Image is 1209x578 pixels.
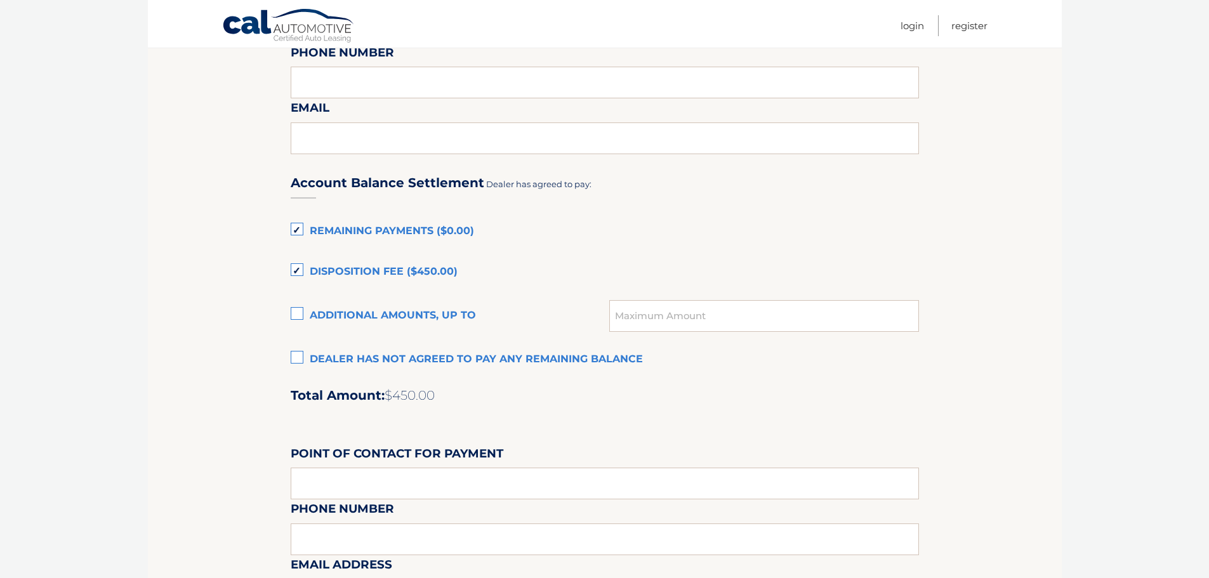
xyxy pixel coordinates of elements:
[291,388,919,404] h2: Total Amount:
[609,300,918,332] input: Maximum Amount
[951,15,988,36] a: Register
[291,303,610,329] label: Additional amounts, up to
[222,8,355,45] a: Cal Automotive
[291,347,919,372] label: Dealer has not agreed to pay any remaining balance
[291,98,329,122] label: Email
[291,175,484,191] h3: Account Balance Settlement
[901,15,924,36] a: Login
[291,444,503,468] label: Point of Contact for Payment
[486,179,591,189] span: Dealer has agreed to pay:
[291,259,919,285] label: Disposition Fee ($450.00)
[291,43,394,67] label: Phone Number
[385,388,435,403] span: $450.00
[291,219,919,244] label: Remaining Payments ($0.00)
